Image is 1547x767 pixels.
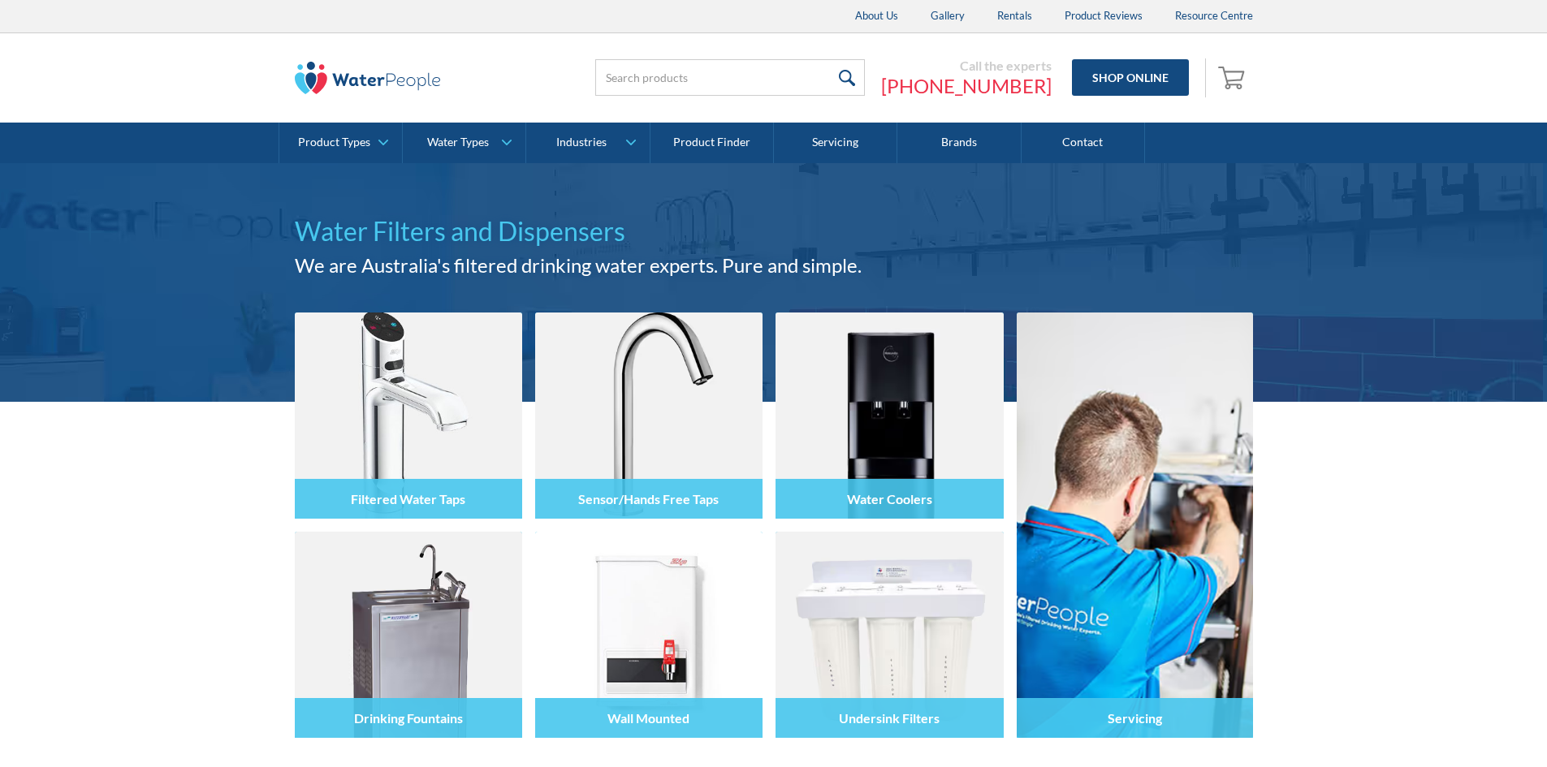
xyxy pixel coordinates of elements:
a: Product Finder [650,123,774,163]
h4: Filtered Water Taps [351,491,465,506]
a: Water Types [403,123,525,163]
h4: Servicing [1108,710,1162,726]
a: Servicing [1017,312,1253,738]
a: Brands [897,123,1021,163]
a: Shop Online [1072,59,1189,96]
h4: Undersink Filters [839,710,940,726]
img: shopping cart [1218,64,1249,90]
a: Open empty cart [1214,58,1253,97]
input: Search products [595,59,865,96]
div: Product Types [298,136,370,149]
img: Water Coolers [776,312,1003,519]
img: Sensor/Hands Free Taps [535,312,763,519]
a: Servicing [774,123,897,163]
a: Industries [526,123,649,163]
div: Industries [556,136,607,149]
img: Filtered Water Taps [295,312,522,519]
div: Call the experts [881,58,1052,74]
h4: Wall Mounted [607,710,689,726]
h4: Sensor/Hands Free Taps [578,491,719,506]
img: Drinking Fountains [295,532,522,738]
h4: Drinking Fountains [354,710,463,726]
img: Undersink Filters [776,532,1003,738]
a: Contact [1022,123,1145,163]
div: Water Types [427,136,489,149]
a: Product Types [279,123,402,163]
img: The Water People [295,62,441,94]
img: Wall Mounted [535,532,763,738]
h4: Water Coolers [847,491,932,506]
a: [PHONE_NUMBER] [881,74,1052,98]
